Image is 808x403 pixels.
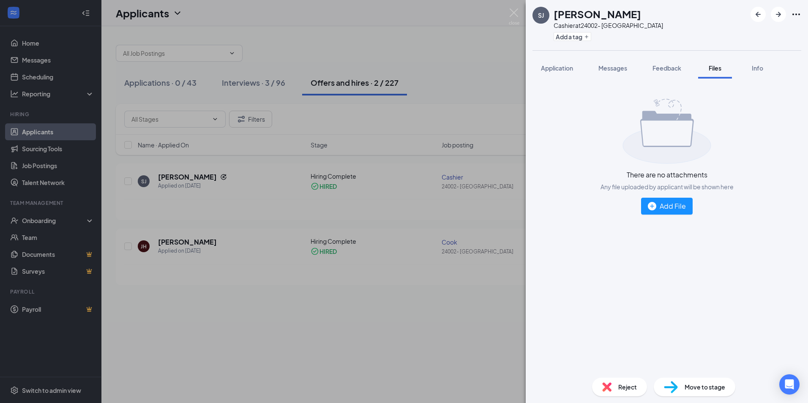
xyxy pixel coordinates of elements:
button: Add File [641,198,693,215]
svg: Plus [584,34,589,39]
div: SJ [538,11,544,19]
span: Application [541,64,573,72]
span: Feedback [652,64,681,72]
button: ArrowLeftNew [751,7,766,22]
div: Any file uploaded by applicant will be shown here [601,182,734,191]
button: ArrowRight [771,7,786,22]
svg: ArrowRight [773,9,783,19]
button: PlusAdd a tag [554,32,591,41]
span: Info [752,64,763,72]
div: Cashier at 24002- [GEOGRAPHIC_DATA] [554,21,663,30]
span: Move to stage [685,382,725,392]
svg: Ellipses [791,9,801,19]
span: Messages [598,64,627,72]
h1: [PERSON_NAME] [554,7,641,21]
span: Reject [618,382,637,392]
span: Files [709,64,721,72]
div: Open Intercom Messenger [779,374,800,395]
div: Add File [648,201,686,211]
svg: ArrowLeftNew [753,9,763,19]
div: There are no attachments [627,171,707,179]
